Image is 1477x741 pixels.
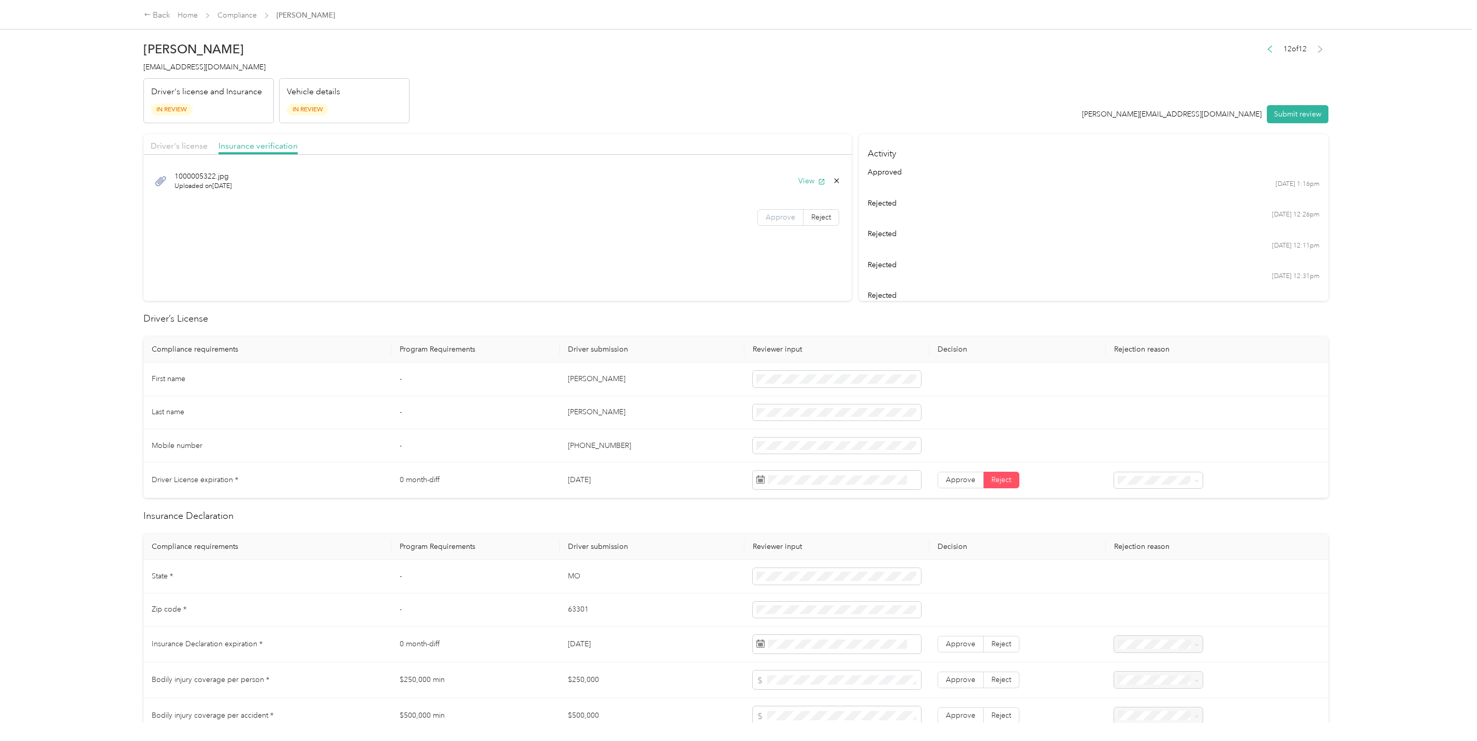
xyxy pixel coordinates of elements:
td: Zip code * [143,593,391,627]
time: [DATE] 12:26pm [1272,210,1320,220]
span: Bodily injury coverage per accident * [152,711,273,720]
td: Mobile number [143,429,391,462]
span: Approve [946,711,975,720]
th: Rejection reason [1106,337,1328,362]
span: Reject [991,640,1011,648]
span: Zip code * [152,605,186,614]
p: Driver's license and Insurance [151,86,262,98]
span: Driver's license [151,141,208,151]
td: [DATE] [560,462,744,498]
div: approved [868,167,1319,178]
h2: Insurance Declaration [143,509,1328,523]
td: Last name [143,396,391,429]
th: Driver submission [560,534,744,560]
th: Reviewer input [744,337,929,362]
span: Approve [766,213,795,222]
span: Insurance Declaration expiration * [152,640,262,648]
td: [PHONE_NUMBER] [560,429,744,462]
td: $500,000 [560,698,744,734]
span: Approve [946,640,975,648]
td: - [391,362,560,396]
td: - [391,593,560,627]
div: rejected [868,198,1319,209]
td: [PERSON_NAME] [560,362,744,396]
span: [PERSON_NAME] [276,10,335,21]
span: Reject [991,475,1011,484]
td: 0 month-diff [391,627,560,662]
span: First name [152,374,185,383]
div: rejected [868,290,1319,301]
button: View [798,176,825,186]
th: Reviewer input [744,534,929,560]
h4: Activity [859,134,1328,167]
time: [DATE] 1:16pm [1276,180,1320,189]
div: rejected [868,259,1319,270]
span: Approve [946,475,975,484]
span: Reject [991,711,1011,720]
td: $250,000 min [391,662,560,698]
td: Driver License expiration * [143,462,391,498]
span: 12 of 12 [1283,43,1307,54]
span: State * [152,572,173,580]
span: Mobile number [152,441,202,450]
a: Home [178,11,198,20]
td: Bodily injury coverage per accident * [143,698,391,734]
td: $500,000 min [391,698,560,734]
th: Compliance requirements [143,534,391,560]
td: Insurance Declaration expiration * [143,627,391,662]
th: Compliance requirements [143,337,391,362]
span: Approve [946,675,975,684]
td: Bodily injury coverage per person * [143,662,391,698]
div: Back [144,9,171,22]
td: [DATE] [560,627,744,662]
span: Insurance verification [218,141,298,151]
span: Uploaded on [DATE] [174,182,232,191]
th: Program Requirements [391,534,560,560]
span: In Review [287,104,328,115]
td: - [391,560,560,593]
td: First name [143,362,391,396]
time: [DATE] 12:31pm [1272,272,1320,281]
span: 1000005322.jpg [174,171,232,182]
td: 0 month-diff [391,462,560,498]
td: State * [143,560,391,593]
span: Reject [991,675,1011,684]
td: - [391,396,560,429]
span: Reject [811,213,831,222]
h2: [PERSON_NAME] [143,42,410,56]
iframe: Everlance-gr Chat Button Frame [1419,683,1477,741]
div: [PERSON_NAME][EMAIL_ADDRESS][DOMAIN_NAME] [1082,109,1262,120]
time: [DATE] 12:11pm [1272,241,1320,251]
h2: Driver’s License [143,312,1328,326]
span: [EMAIL_ADDRESS][DOMAIN_NAME] [143,63,266,71]
th: Rejection reason [1106,534,1328,560]
td: MO [560,560,744,593]
p: Vehicle details [287,86,340,98]
td: [PERSON_NAME] [560,396,744,429]
th: Program Requirements [391,337,560,362]
button: Submit review [1267,105,1328,123]
td: $250,000 [560,662,744,698]
td: 63301 [560,593,744,627]
span: Driver License expiration * [152,475,238,484]
span: In Review [151,104,193,115]
th: Decision [929,534,1106,560]
span: Last name [152,408,184,416]
th: Decision [929,337,1106,362]
a: Compliance [217,11,257,20]
td: - [391,429,560,462]
span: Bodily injury coverage per person * [152,675,269,684]
div: rejected [868,228,1319,239]
th: Driver submission [560,337,744,362]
